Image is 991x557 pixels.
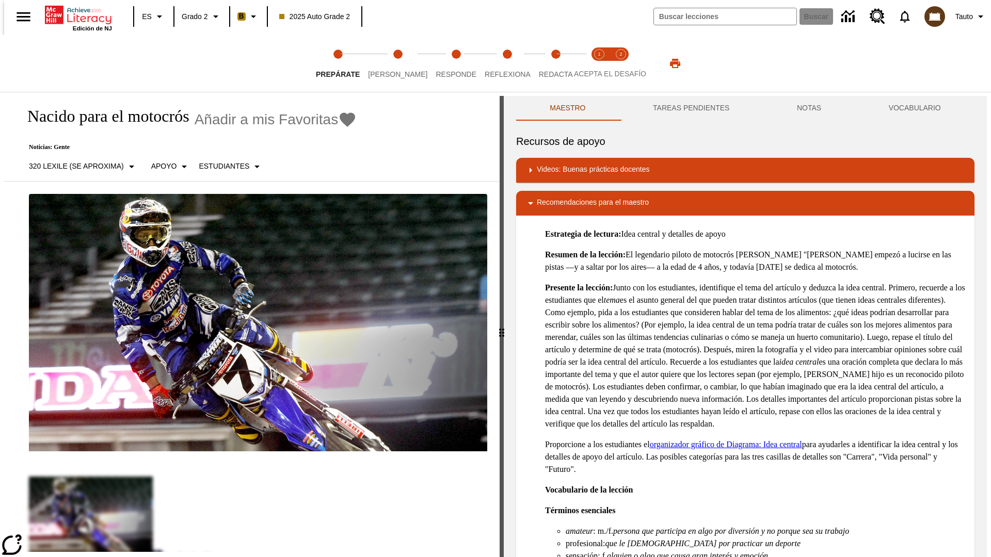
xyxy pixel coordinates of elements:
h1: Nacido para el motocrós [17,107,189,126]
span: Prepárate [316,70,360,78]
li: : m./f. [566,525,966,537]
em: persona que participa en algo por diversión y no porque sea su trabajo [613,527,849,535]
button: Tipo de apoyo, Apoyo [147,157,195,176]
div: Recomendaciones para el maestro [516,191,974,216]
button: Abrir el menú lateral [8,2,39,32]
p: Proporcione a los estudiantes el para ayudarles a identificar la idea central y los detalles de a... [545,438,966,476]
button: Prepárate step 1 of 5 [308,35,368,92]
a: Centro de recursos, Se abrirá en una pestaña nueva. [864,3,891,30]
p: Idea central y detalles de apoyo [545,228,966,240]
strong: Resumen de la lección: [545,250,626,259]
em: que le [DEMOGRAPHIC_DATA] por practicar un deporte [605,539,801,548]
a: Notificaciones [891,3,918,30]
strong: Estrategia de lectura: [545,230,621,238]
button: Acepta el desafío contesta step 2 of 2 [606,35,636,92]
span: Añadir a mis Favoritas [195,111,339,128]
span: B [239,10,244,23]
span: Redacta [539,70,573,78]
span: [PERSON_NAME] [368,70,427,78]
span: Grado 2 [182,11,208,22]
div: Pulsa la tecla de intro o la barra espaciadora y luego presiona las flechas de derecha e izquierd... [500,96,504,557]
button: NOTAS [763,96,855,121]
span: Edición de NJ [73,25,112,31]
p: Junto con los estudiantes, identifique el tema del artículo y deduzca la idea central. Primero, r... [545,282,966,430]
input: Buscar campo [654,8,796,25]
div: Instructional Panel Tabs [516,96,974,121]
em: amateur [566,527,593,535]
div: Videos: Buenas prácticas docentes [516,158,974,183]
button: Acepta el desafío lee step 1 of 2 [584,35,614,92]
span: Responde [436,70,476,78]
button: Escoja un nuevo avatar [918,3,951,30]
span: ACEPTA EL DESAFÍO [574,70,646,78]
img: El corredor de motocrós James Stewart vuela por los aires en su motocicleta de montaña [29,194,487,452]
button: Grado: Grado 2, Elige un grado [178,7,226,26]
strong: Términos esenciales [545,506,615,515]
div: Portada [45,4,112,31]
img: avatar image [924,6,945,27]
div: reading [4,96,500,552]
a: Centro de información [835,3,864,31]
button: Lee step 2 of 5 [360,35,436,92]
button: Lenguaje: ES, Selecciona un idioma [137,7,170,26]
button: Redacta step 5 of 5 [531,35,581,92]
p: Estudiantes [199,161,249,172]
button: TAREAS PENDIENTES [619,96,763,121]
a: organizador gráfico de Diagrama: Idea central [650,440,802,449]
p: El legendario piloto de motocrós [PERSON_NAME] "[PERSON_NAME] empezó a lucirse en las pistas —y a... [545,249,966,273]
button: Boost El color de la clase es anaranjado claro. Cambiar el color de la clase. [233,7,264,26]
p: Noticias: Gente [17,143,357,151]
button: Imprimir [659,54,692,73]
button: Perfil/Configuración [951,7,991,26]
span: Reflexiona [485,70,531,78]
button: Reflexiona step 4 of 5 [476,35,539,92]
strong: Vocabulario de la lección [545,485,633,494]
em: idea central [779,357,819,366]
div: activity [504,96,987,557]
p: Videos: Buenas prácticas docentes [537,164,649,176]
span: ES [142,11,152,22]
h6: Recursos de apoyo [516,133,974,150]
em: tema [604,296,620,304]
p: Recomendaciones para el maestro [537,197,649,209]
button: Seleccionar estudiante [195,157,267,176]
span: Tauto [955,11,973,22]
text: 1 [598,52,600,57]
li: profesional: [566,537,966,550]
button: Maestro [516,96,619,121]
button: Responde step 3 of 5 [427,35,485,92]
p: Apoyo [151,161,177,172]
p: 320 Lexile (Se aproxima) [29,161,124,172]
button: Seleccione Lexile, 320 Lexile (Se aproxima) [25,157,142,176]
text: 2 [619,52,622,57]
button: Añadir a mis Favoritas - Nacido para el motocrós [195,110,357,128]
span: 2025 Auto Grade 2 [279,11,350,22]
strong: Presente la lección: [545,283,613,292]
button: VOCABULARIO [855,96,974,121]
